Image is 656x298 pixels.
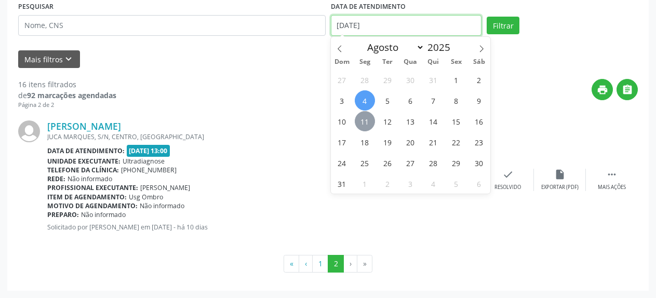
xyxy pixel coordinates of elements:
[284,255,299,273] button: Go to first page
[467,59,490,65] span: Sáb
[597,84,608,96] i: print
[81,210,126,219] span: Não informado
[332,111,352,131] span: Agosto 10, 2025
[47,132,482,141] div: JUCA MARQUES, S/N, CENTRO, [GEOGRAPHIC_DATA]
[378,173,398,194] span: Setembro 2, 2025
[446,153,466,173] span: Agosto 29, 2025
[353,59,376,65] span: Seg
[18,50,80,69] button: Mais filtroskeyboard_arrow_down
[622,84,633,96] i: 
[47,193,127,201] b: Item de agendamento:
[18,120,40,142] img: img
[469,70,489,90] span: Agosto 2, 2025
[121,166,177,174] span: [PHONE_NUMBER]
[47,183,138,192] b: Profissional executante:
[423,111,444,131] span: Agosto 14, 2025
[123,157,165,166] span: Ultradiagnose
[332,90,352,111] span: Agosto 3, 2025
[68,174,112,183] span: Não informado
[355,111,375,131] span: Agosto 11, 2025
[27,90,116,100] strong: 92 marcações agendadas
[332,153,352,173] span: Agosto 24, 2025
[355,153,375,173] span: Agosto 25, 2025
[355,70,375,90] span: Julho 28, 2025
[446,70,466,90] span: Agosto 1, 2025
[423,70,444,90] span: Julho 31, 2025
[331,59,354,65] span: Dom
[469,173,489,194] span: Setembro 6, 2025
[446,111,466,131] span: Agosto 15, 2025
[328,255,344,273] button: Go to page 2
[47,174,65,183] b: Rede:
[446,90,466,111] span: Agosto 8, 2025
[299,255,313,273] button: Go to previous page
[423,173,444,194] span: Setembro 4, 2025
[469,153,489,173] span: Agosto 30, 2025
[18,90,116,101] div: de
[378,90,398,111] span: Agosto 5, 2025
[617,79,638,100] button: 
[378,132,398,152] span: Agosto 19, 2025
[378,70,398,90] span: Julho 29, 2025
[487,17,519,34] button: Filtrar
[606,169,618,180] i: 
[18,15,326,36] input: Nome, CNS
[378,111,398,131] span: Agosto 12, 2025
[423,153,444,173] span: Agosto 28, 2025
[47,157,121,166] b: Unidade executante:
[423,132,444,152] span: Agosto 21, 2025
[140,183,190,192] span: [PERSON_NAME]
[47,120,121,132] a: [PERSON_NAME]
[129,193,163,201] span: Usg Ombro
[332,132,352,152] span: Agosto 17, 2025
[312,255,328,273] button: Go to page 1
[400,70,421,90] span: Julho 30, 2025
[400,153,421,173] span: Agosto 27, 2025
[469,111,489,131] span: Agosto 16, 2025
[18,79,116,90] div: 16 itens filtrados
[47,210,79,219] b: Preparo:
[355,132,375,152] span: Agosto 18, 2025
[400,90,421,111] span: Agosto 6, 2025
[598,184,626,191] div: Mais ações
[355,90,375,111] span: Agosto 4, 2025
[399,59,422,65] span: Qua
[140,201,184,210] span: Não informado
[331,15,482,36] input: Selecione um intervalo
[446,132,466,152] span: Agosto 22, 2025
[400,173,421,194] span: Setembro 3, 2025
[422,59,445,65] span: Qui
[127,145,170,157] span: [DATE] 13:00
[423,90,444,111] span: Agosto 7, 2025
[332,70,352,90] span: Julho 27, 2025
[494,184,521,191] div: Resolvido
[400,132,421,152] span: Agosto 20, 2025
[378,153,398,173] span: Agosto 26, 2025
[400,111,421,131] span: Agosto 13, 2025
[18,255,638,273] ul: Pagination
[446,173,466,194] span: Setembro 5, 2025
[469,132,489,152] span: Agosto 23, 2025
[541,184,579,191] div: Exportar (PDF)
[47,166,119,174] b: Telefone da clínica:
[502,169,514,180] i: check
[47,223,482,232] p: Solicitado por [PERSON_NAME] em [DATE] - há 10 dias
[554,169,566,180] i: insert_drive_file
[363,40,425,55] select: Month
[355,173,375,194] span: Setembro 1, 2025
[63,53,74,65] i: keyboard_arrow_down
[592,79,613,100] button: print
[469,90,489,111] span: Agosto 9, 2025
[18,101,116,110] div: Página 2 de 2
[424,40,459,54] input: Year
[445,59,467,65] span: Sex
[47,146,125,155] b: Data de atendimento:
[332,173,352,194] span: Agosto 31, 2025
[47,201,138,210] b: Motivo de agendamento:
[376,59,399,65] span: Ter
